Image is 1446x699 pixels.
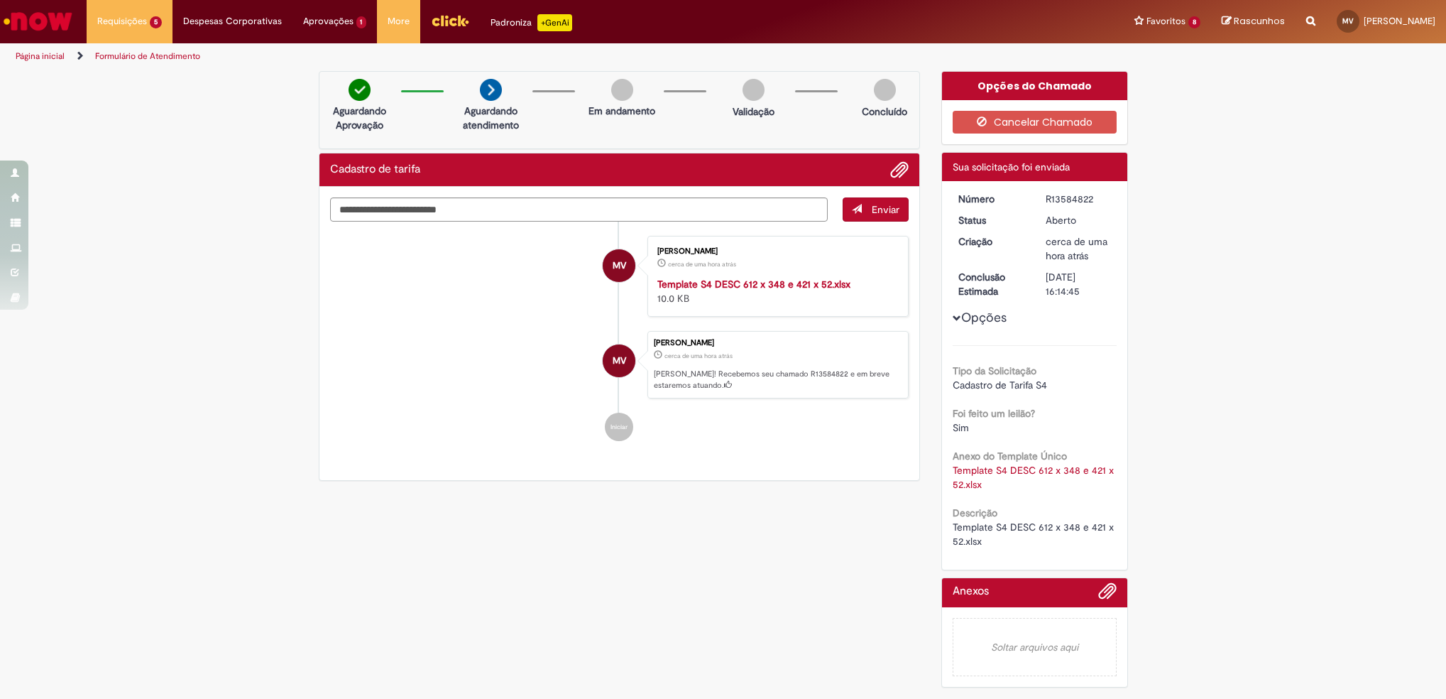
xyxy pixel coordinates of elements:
[657,277,894,305] div: 10.0 KB
[11,43,953,70] ul: Trilhas de página
[480,79,502,101] img: arrow-next.png
[953,585,989,598] h2: Anexos
[654,339,901,347] div: [PERSON_NAME]
[948,234,1035,249] dt: Criação
[1234,14,1285,28] span: Rascunhos
[356,16,367,28] span: 1
[150,16,162,28] span: 5
[953,407,1035,420] b: Foi feito um leilão?
[953,464,1117,491] a: Download de Template S4 DESC 612 x 348 e 421 x 52.xlsx
[953,111,1117,134] button: Cancelar Chamado
[890,161,909,179] button: Adicionar anexos
[330,163,420,176] h2: Cadastro de tarifa Histórico de tíquete
[668,260,736,269] span: cerca de uma hora atrás
[330,331,909,399] li: Mateus Marinho Vian
[874,79,896,101] img: img-circle-grey.png
[1046,234,1112,263] div: 01/10/2025 10:14:42
[664,352,733,360] time: 01/10/2025 10:14:42
[743,79,765,101] img: img-circle-grey.png
[1222,15,1285,28] a: Rascunhos
[657,247,894,256] div: [PERSON_NAME]
[537,14,572,31] p: +GenAi
[843,197,909,222] button: Enviar
[95,50,200,62] a: Formulário de Atendimento
[1046,235,1107,262] span: cerca de uma hora atrás
[948,192,1035,206] dt: Número
[1364,15,1435,27] span: [PERSON_NAME]
[942,72,1127,100] div: Opções do Chamado
[1146,14,1185,28] span: Favoritos
[1098,582,1117,607] button: Adicionar anexos
[603,345,635,377] div: Mateus Marinho Vian
[431,10,469,31] img: click_logo_yellow_360x200.png
[330,222,909,456] ul: Histórico de tíquete
[1046,270,1112,298] div: [DATE] 16:14:45
[1046,213,1112,227] div: Aberto
[388,14,410,28] span: More
[872,203,899,216] span: Enviar
[611,79,633,101] img: img-circle-grey.png
[603,249,635,282] div: Mateus Marinho Vian
[657,278,850,291] a: Template S4 DESC 612 x 348 e 421 x 52.xlsx
[953,421,969,434] span: Sim
[330,197,828,222] textarea: Digite sua mensagem aqui...
[953,379,1047,391] span: Cadastro de Tarifa S4
[862,104,907,119] p: Concluído
[325,104,394,132] p: Aguardando Aprovação
[668,260,736,269] time: 01/10/2025 10:14:39
[953,450,1067,462] b: Anexo do Template Único
[1188,16,1200,28] span: 8
[733,104,774,119] p: Validação
[664,352,733,360] span: cerca de uma hora atrás
[953,364,1036,377] b: Tipo da Solicitação
[183,14,282,28] span: Despesas Corporativas
[654,369,901,391] p: [PERSON_NAME]! Recebemos seu chamado R13584822 e em breve estaremos atuando.
[1,7,75,36] img: ServiceNow
[16,50,65,62] a: Página inicial
[953,618,1117,676] em: Soltar arquivos aqui
[1342,16,1354,26] span: MV
[349,79,371,101] img: check-circle-green.png
[953,521,1117,548] span: Template S4 DESC 612 x 348 e 421 x 52.xlsx
[1046,192,1112,206] div: R13584822
[613,344,626,378] span: MV
[953,161,1070,173] span: Sua solicitação foi enviada
[588,104,655,118] p: Em andamento
[456,104,525,132] p: Aguardando atendimento
[97,14,147,28] span: Requisições
[953,506,997,519] b: Descrição
[948,270,1035,298] dt: Conclusão Estimada
[491,14,572,31] div: Padroniza
[948,213,1035,227] dt: Status
[303,14,354,28] span: Aprovações
[613,249,626,283] span: MV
